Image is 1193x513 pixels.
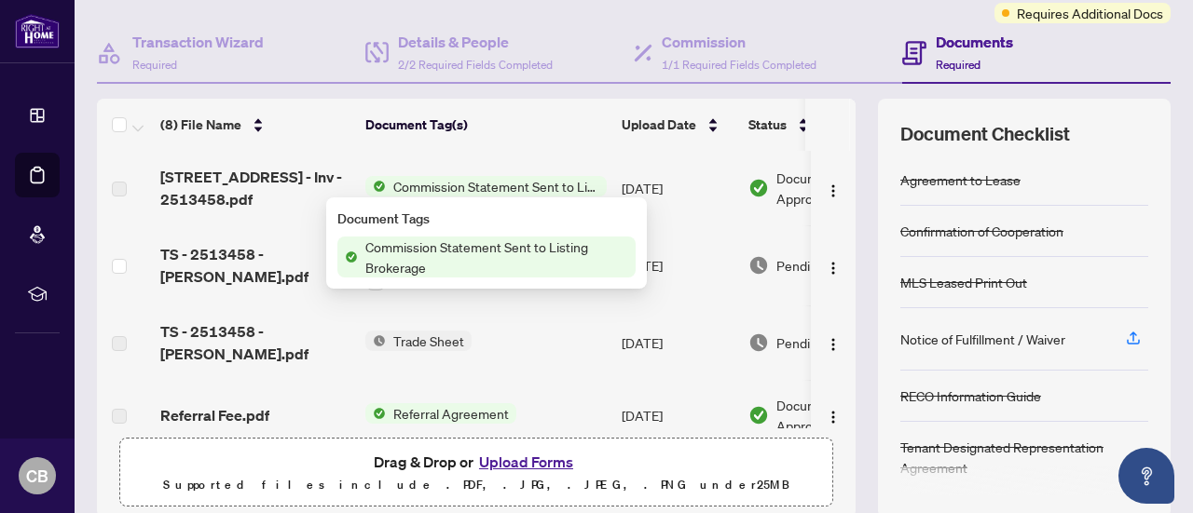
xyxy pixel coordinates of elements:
span: Required [132,58,177,72]
img: Document Status [748,255,769,276]
div: Confirmation of Cooperation [900,221,1063,241]
div: MLS Leased Print Out [900,272,1027,292]
div: Agreement to Lease [900,169,1021,190]
img: Logo [826,183,841,198]
img: Status Icon [365,331,386,351]
span: Status [748,115,787,135]
h4: Documents [936,31,1013,53]
button: Logo [818,400,848,430]
td: [DATE] [614,151,741,225]
button: Status IconReferral Agreement [365,403,516,424]
span: Document Approved [776,168,892,209]
div: Notice of Fulfillment / Waiver [900,329,1065,349]
span: Document Approved [776,395,892,436]
img: Logo [826,410,841,425]
span: Referral Agreement [386,403,516,424]
span: CB [26,463,48,489]
span: Required [936,58,980,72]
td: [DATE] [614,380,741,451]
span: [STREET_ADDRESS] - Inv - 2513458.pdf [160,166,350,210]
img: Document Status [748,405,769,425]
span: 2/2 Required Fields Completed [398,58,553,72]
span: Requires Additional Docs [1017,3,1163,23]
span: Commission Statement Sent to Listing Brokerage [386,176,607,196]
span: TS - 2513458 - [PERSON_NAME].pdf [160,243,350,288]
th: (8) File Name [153,99,358,151]
span: 1/1 Required Fields Completed [662,58,816,72]
button: Logo [818,250,848,280]
img: Logo [826,337,841,352]
span: Pending Review [776,255,870,276]
img: Status Icon [365,403,386,424]
h4: Transaction Wizard [132,31,264,53]
th: Status [741,99,899,151]
button: Status IconCommission Statement Sent to Listing Brokerage [365,176,607,196]
span: Upload Date [622,115,696,135]
td: [DATE] [614,225,741,305]
img: Document Status [748,178,769,198]
span: (8) File Name [160,115,241,135]
img: Status Icon [337,247,358,267]
div: RECO Information Guide [900,385,1041,406]
span: TS - 2513458 - [PERSON_NAME].pdf [160,320,350,365]
button: Open asap [1118,448,1174,504]
span: Drag & Drop or [374,450,579,474]
button: Upload Forms [473,450,579,474]
div: Document Tags [337,209,636,229]
img: Document Status [748,332,769,353]
span: Drag & Drop orUpload FormsSupported files include .PDF, .JPG, .JPEG, .PNG under25MB [120,439,832,507]
div: Tenant Designated Representation Agreement [900,437,1148,478]
button: Logo [818,328,848,358]
img: Logo [826,261,841,276]
h4: Details & People [398,31,553,53]
th: Upload Date [614,99,741,151]
span: Trade Sheet [386,331,472,351]
img: Status Icon [365,176,386,196]
button: Logo [818,173,848,203]
td: [DATE] [614,305,741,380]
button: Status IconTrade Sheet [365,331,472,351]
h4: Commission [662,31,816,53]
span: Pending Review [776,332,870,353]
span: Document Checklist [900,121,1070,147]
span: Referral Fee.pdf [160,404,269,426]
img: logo [15,14,60,48]
th: Document Tag(s) [358,99,614,151]
span: Commission Statement Sent to Listing Brokerage [358,236,636,277]
p: Supported files include .PDF, .JPG, .JPEG, .PNG under 25 MB [131,474,821,496]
